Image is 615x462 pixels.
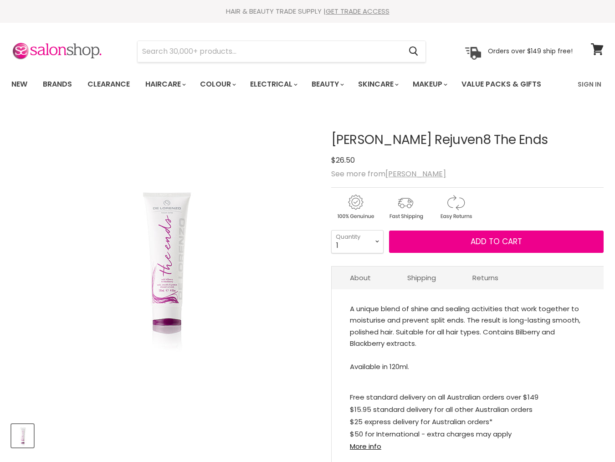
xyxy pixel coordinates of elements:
[193,75,241,94] a: Colour
[10,421,318,447] div: Product thumbnails
[138,75,191,94] a: Haircare
[471,236,522,247] span: Add to cart
[455,75,548,94] a: Value Packs & Gifts
[331,193,379,221] img: genuine.gif
[243,75,303,94] a: Electrical
[12,425,33,447] img: De Lorenzo Rejuven8 The Ends
[331,155,355,165] span: $26.50
[350,391,585,454] p: Free standard delivery on all Australian orders over $149 $15.95 standard delivery for all other ...
[138,41,401,62] input: Search
[326,6,389,16] a: GET TRADE ACCESS
[431,193,480,221] img: returns.gif
[81,75,137,94] a: Clearance
[488,47,573,55] p: Orders over $149 ship free!
[401,41,425,62] button: Search
[331,133,604,147] h1: [PERSON_NAME] Rejuven8 The Ends
[572,75,607,94] a: Sign In
[331,230,384,253] select: Quantity
[5,75,34,94] a: New
[385,169,446,179] a: [PERSON_NAME]
[11,110,317,416] div: De Lorenzo Rejuven8 The Ends image. Click or Scroll to Zoom.
[11,424,34,447] button: De Lorenzo Rejuven8 The Ends
[5,71,560,98] ul: Main menu
[406,75,453,94] a: Makeup
[350,304,580,349] span: A unique blend of shine and sealing activities that work together to moisturise and prevent split...
[137,41,426,62] form: Product
[305,75,349,94] a: Beauty
[332,267,389,289] a: About
[381,193,430,221] img: shipping.gif
[36,75,79,94] a: Brands
[454,267,517,289] a: Returns
[77,171,251,354] img: De Lorenzo Rejuven8 The Ends
[389,267,454,289] a: Shipping
[331,169,446,179] span: See more from
[351,75,404,94] a: Skincare
[389,231,604,253] button: Add to cart
[350,303,585,373] div: Available in 120ml.
[350,441,381,451] a: More info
